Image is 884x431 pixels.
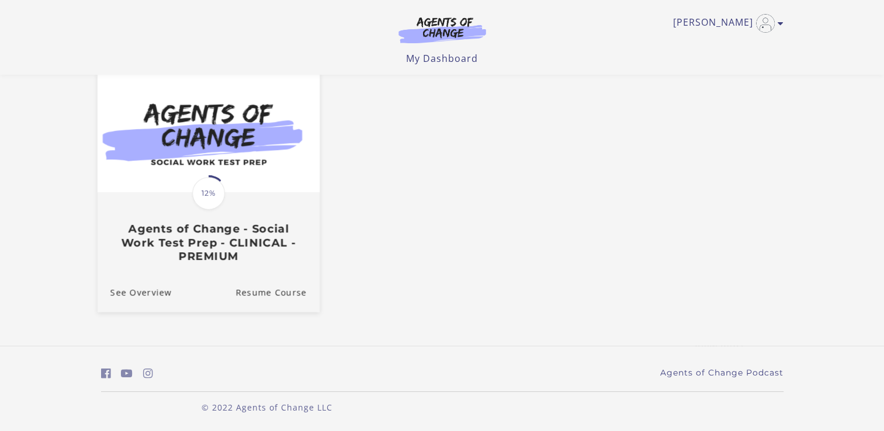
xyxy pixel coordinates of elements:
[673,14,778,33] a: Toggle menu
[386,16,498,43] img: Agents of Change Logo
[143,368,153,379] i: https://www.instagram.com/agentsofchangeprep/ (Open in a new window)
[235,273,320,312] a: Agents of Change - Social Work Test Prep - CLINICAL - PREMIUM: Resume Course
[406,52,478,65] a: My Dashboard
[101,368,111,379] i: https://www.facebook.com/groups/aswbtestprep (Open in a new window)
[143,365,153,382] a: https://www.instagram.com/agentsofchangeprep/ (Open in a new window)
[121,365,133,382] a: https://www.youtube.com/c/AgentsofChangeTestPrepbyMeaganMitchell (Open in a new window)
[101,365,111,382] a: https://www.facebook.com/groups/aswbtestprep (Open in a new window)
[97,273,171,312] a: Agents of Change - Social Work Test Prep - CLINICAL - PREMIUM: See Overview
[110,223,306,263] h3: Agents of Change - Social Work Test Prep - CLINICAL - PREMIUM
[121,368,133,379] i: https://www.youtube.com/c/AgentsofChangeTestPrepbyMeaganMitchell (Open in a new window)
[660,367,784,379] a: Agents of Change Podcast
[101,401,433,413] p: © 2022 Agents of Change LLC
[192,177,225,210] span: 12%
